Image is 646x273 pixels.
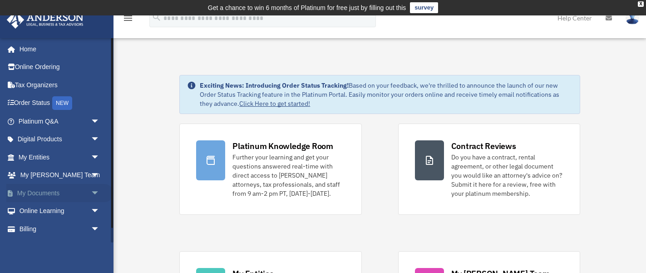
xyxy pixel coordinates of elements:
[179,124,361,215] a: Platinum Knowledge Room Further your learning and get your questions answered real-time with dire...
[6,166,113,184] a: My [PERSON_NAME] Teamarrow_drop_down
[91,184,109,203] span: arrow_drop_down
[152,12,162,22] i: search
[626,11,639,25] img: User Pic
[123,13,133,24] i: menu
[6,184,113,202] a: My Documentsarrow_drop_down
[410,2,438,13] a: survey
[4,11,86,29] img: Anderson Advisors Platinum Portal
[6,130,113,149] a: Digital Productsarrow_drop_down
[200,81,572,108] div: Based on your feedback, we're thrilled to announce the launch of our new Order Status Tracking fe...
[6,94,113,113] a: Order StatusNEW
[52,96,72,110] div: NEW
[6,112,113,130] a: Platinum Q&Aarrow_drop_down
[451,140,516,152] div: Contract Reviews
[232,140,333,152] div: Platinum Knowledge Room
[6,76,113,94] a: Tax Organizers
[6,148,113,166] a: My Entitiesarrow_drop_down
[6,220,113,238] a: Billingarrow_drop_down
[6,238,113,256] a: Events Calendar
[123,16,133,24] a: menu
[91,220,109,238] span: arrow_drop_down
[91,130,109,149] span: arrow_drop_down
[239,99,310,108] a: Click Here to get started!
[451,153,563,198] div: Do you have a contract, rental agreement, or other legal document you would like an attorney's ad...
[232,153,345,198] div: Further your learning and get your questions answered real-time with direct access to [PERSON_NAM...
[91,148,109,167] span: arrow_drop_down
[91,112,109,131] span: arrow_drop_down
[6,58,113,76] a: Online Ordering
[91,166,109,185] span: arrow_drop_down
[398,124,580,215] a: Contract Reviews Do you have a contract, rental agreement, or other legal document you would like...
[6,202,113,220] a: Online Learningarrow_drop_down
[638,1,644,7] div: close
[200,81,349,89] strong: Exciting News: Introducing Order Status Tracking!
[91,202,109,221] span: arrow_drop_down
[208,2,406,13] div: Get a chance to win 6 months of Platinum for free just by filling out this
[6,40,109,58] a: Home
